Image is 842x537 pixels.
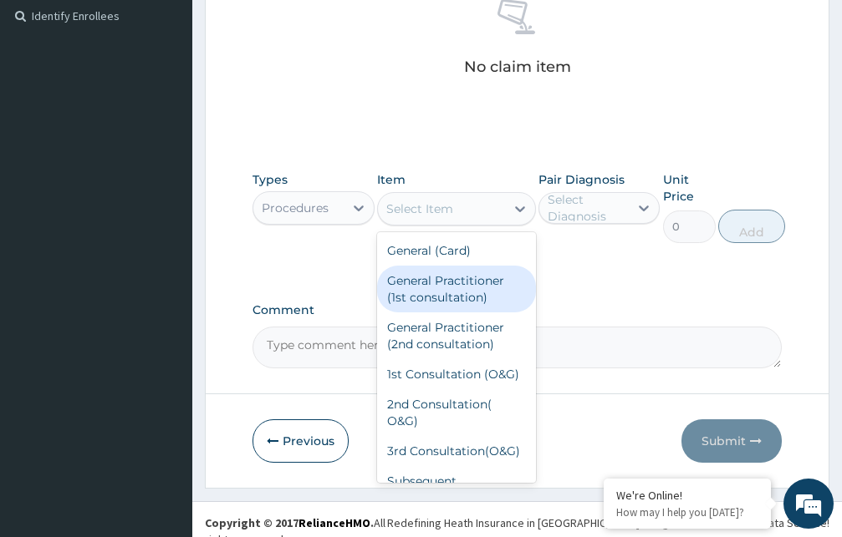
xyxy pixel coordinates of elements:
div: Chat with us now [87,94,281,115]
div: General (Card) [377,236,536,266]
div: 1st Consultation (O&G) [377,359,536,389]
div: Procedures [262,200,329,216]
p: How may I help you today? [616,505,758,519]
div: 2nd Consultation( O&G) [377,389,536,436]
img: d_794563401_company_1708531726252_794563401 [31,84,68,125]
textarea: Type your message and hit 'Enter' [8,359,319,418]
button: Previous [253,419,349,463]
label: Comment [253,303,782,317]
div: Subsequent Consultatons(O&G) [377,466,536,513]
p: No claim item [464,58,571,75]
button: Submit [681,419,782,463]
div: General Practitioner (2nd consultation) [377,312,536,359]
div: Select Item [386,200,453,217]
div: We're Online! [616,488,758,503]
label: Item [377,171,406,188]
div: General Practitioner (1st consultation) [377,266,536,312]
label: Unit Price [663,171,716,205]
a: RelianceHMO [299,515,370,530]
div: Redefining Heath Insurance in [GEOGRAPHIC_DATA] using Telemedicine and Data Science! [387,514,829,531]
div: Minimize live chat window [274,8,314,48]
div: 3rd Consultation(O&G) [377,436,536,466]
button: Add [718,210,785,243]
strong: Copyright © 2017 . [205,515,374,530]
span: We're online! [97,162,231,331]
div: Select Diagnosis [548,191,628,225]
label: Types [253,173,288,187]
label: Pair Diagnosis [538,171,625,188]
